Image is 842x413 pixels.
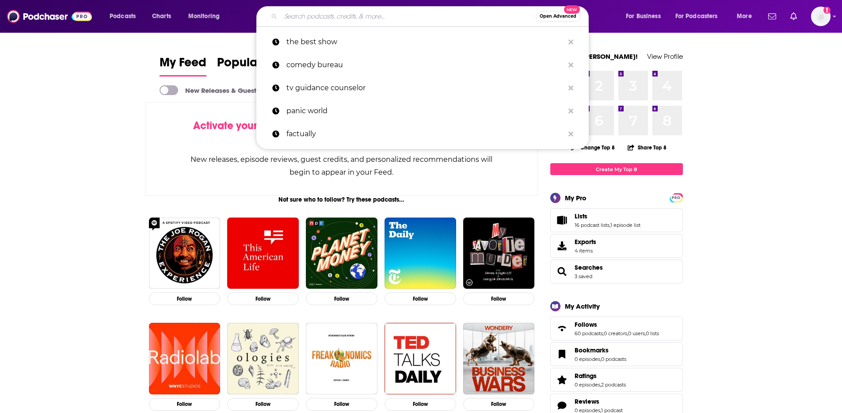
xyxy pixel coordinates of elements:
[550,368,683,392] span: Ratings
[550,317,683,340] span: Follows
[627,139,667,156] button: Share Top 8
[149,218,221,289] img: The Joe Rogan Experience
[217,55,292,76] a: Popular Feed
[575,356,600,362] a: 0 episodes
[550,342,683,366] span: Bookmarks
[671,195,682,201] span: PRO
[550,234,683,258] a: Exports
[385,398,456,411] button: Follow
[256,76,589,99] a: tv guidance counselor
[385,218,456,289] img: The Daily
[627,330,628,337] span: ,
[575,346,609,354] span: Bookmarks
[603,330,604,337] span: ,
[564,5,580,14] span: New
[286,76,564,99] p: tv guidance counselor
[604,330,627,337] a: 0 creators
[463,323,535,394] img: Business Wars
[575,398,623,405] a: Reviews
[550,52,638,61] a: Welcome [PERSON_NAME]!
[647,52,683,61] a: View Profile
[565,302,600,310] div: My Activity
[601,356,626,362] a: 0 podcasts
[553,348,571,360] a: Bookmarks
[575,372,597,380] span: Ratings
[256,122,589,145] a: factually
[646,330,659,337] a: 0 lists
[385,292,456,305] button: Follow
[217,55,292,75] span: Popular Feed
[227,323,299,394] img: Ologies with Alie Ward
[536,11,580,22] button: Open AdvancedNew
[601,382,626,388] a: 2 podcasts
[103,9,147,23] button: open menu
[227,398,299,411] button: Follow
[540,14,576,19] span: Open Advanced
[385,323,456,394] img: TED Talks Daily
[553,214,571,226] a: Lists
[610,222,610,228] span: ,
[306,218,377,289] img: Planet Money
[575,212,587,220] span: Lists
[306,323,377,394] img: Freakonomics Radio
[565,194,587,202] div: My Pro
[575,321,659,329] a: Follows
[575,273,592,279] a: 3 saved
[575,372,626,380] a: Ratings
[182,9,231,23] button: open menu
[553,374,571,386] a: Ratings
[765,9,780,24] a: Show notifications dropdown
[787,9,800,24] a: Show notifications dropdown
[628,330,645,337] a: 0 users
[149,323,221,394] a: Radiolab
[306,292,377,305] button: Follow
[575,238,596,246] span: Exports
[553,399,571,412] a: Reviews
[256,99,589,122] a: panic world
[575,264,603,272] a: Searches
[149,398,221,411] button: Follow
[286,99,564,122] p: panic world
[146,9,176,23] a: Charts
[811,7,831,26] span: Logged in as heidiv
[575,212,640,220] a: Lists
[737,10,752,23] span: More
[550,260,683,283] span: Searches
[620,9,672,23] button: open menu
[670,9,731,23] button: open menu
[566,142,621,153] button: Change Top 8
[227,218,299,289] a: This American Life
[286,31,564,54] p: the best show
[145,196,538,203] div: Not sure who to follow? Try these podcasts...
[256,31,589,54] a: the best show
[626,10,661,23] span: For Business
[553,240,571,252] span: Exports
[553,322,571,335] a: Follows
[7,8,92,25] img: Podchaser - Follow, Share and Rate Podcasts
[553,265,571,278] a: Searches
[675,10,718,23] span: For Podcasters
[575,346,626,354] a: Bookmarks
[227,292,299,305] button: Follow
[193,119,284,132] span: Activate your Feed
[286,122,564,145] p: factually
[281,9,536,23] input: Search podcasts, credits, & more...
[190,119,494,145] div: by following Podcasts, Creators, Lists, and other Users!
[731,9,763,23] button: open menu
[265,6,597,27] div: Search podcasts, credits, & more...
[190,153,494,179] div: New releases, episode reviews, guest credits, and personalized recommendations will begin to appe...
[286,54,564,76] p: comedy bureau
[575,382,600,388] a: 0 episodes
[160,85,276,95] a: New Releases & Guests Only
[575,330,603,337] a: 60 podcasts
